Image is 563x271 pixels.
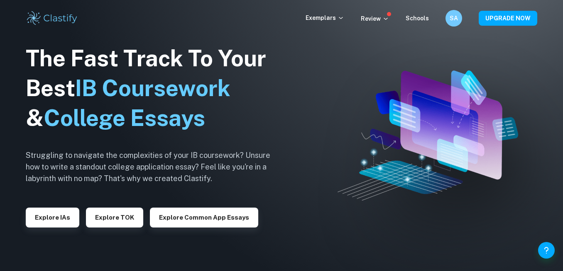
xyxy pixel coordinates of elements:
span: College Essays [44,105,205,131]
p: Exemplars [306,13,344,22]
p: Review [361,14,389,23]
button: Explore Common App essays [150,208,258,227]
a: Explore TOK [86,213,143,221]
h6: Struggling to navigate the complexities of your IB coursework? Unsure how to write a standout col... [26,150,283,184]
h6: SA [449,14,459,23]
a: Schools [406,15,429,22]
button: SA [446,10,462,27]
span: IB Coursework [75,75,230,101]
h1: The Fast Track To Your Best & [26,44,283,133]
button: Help and Feedback [538,242,555,259]
a: Explore Common App essays [150,213,258,221]
button: UPGRADE NOW [479,11,537,26]
button: Explore IAs [26,208,79,227]
a: Explore IAs [26,213,79,221]
img: Clastify logo [26,10,78,27]
button: Explore TOK [86,208,143,227]
img: Clastify hero [338,70,518,201]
